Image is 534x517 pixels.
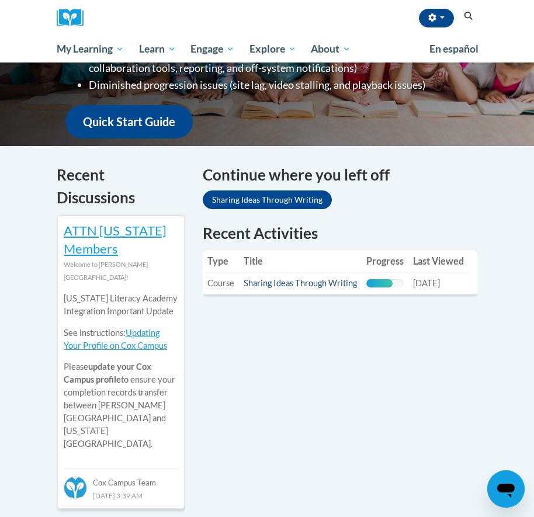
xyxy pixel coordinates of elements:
[64,258,178,284] div: Welcome to [PERSON_NAME][GEOGRAPHIC_DATA]!
[362,249,408,273] th: Progress
[64,362,151,384] b: update your Cox Campus profile
[57,9,92,27] img: Logo brand
[89,77,469,93] li: Diminished progression issues (site lag, video stalling, and playback issues)
[242,36,304,63] a: Explore
[304,36,359,63] a: About
[429,43,478,55] span: En español
[64,292,178,318] p: [US_STATE] Literacy Academy Integration Important Update
[249,42,296,56] span: Explore
[203,249,239,273] th: Type
[203,223,477,244] h1: Recent Activities
[311,42,351,56] span: About
[413,278,440,288] span: [DATE]
[49,36,131,63] a: My Learning
[48,36,486,63] div: Main menu
[183,36,242,63] a: Engage
[64,223,167,256] a: ATTN [US_STATE] Members
[419,9,454,27] button: Account Settings
[57,164,185,209] h4: Recent Discussions
[460,9,477,23] button: Search
[64,476,87,499] img: Cox Campus Team
[64,328,167,351] a: Updating Your Profile on Cox Campus
[408,249,469,273] th: Last Viewed
[64,489,178,502] div: [DATE] 3:39 AM
[131,36,183,63] a: Learn
[64,327,178,352] p: See instructions:
[139,42,176,56] span: Learn
[244,278,357,288] a: Sharing Ideas Through Writing
[203,164,477,186] h4: Continue where you left off
[57,9,92,27] a: Cox Campus
[239,249,362,273] th: Title
[64,468,178,489] div: Cox Campus Team
[487,470,525,508] iframe: Button to launch messaging window, conversation in progress
[207,278,234,288] span: Course
[190,42,234,56] span: Engage
[366,279,393,287] div: Progress, %
[422,37,486,61] a: En español
[203,190,332,209] a: Sharing Ideas Through Writing
[57,42,124,56] span: My Learning
[65,105,193,138] a: Quick Start Guide
[64,284,178,460] div: Please to ensure your completion records transfer between [PERSON_NAME][GEOGRAPHIC_DATA] and [US_...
